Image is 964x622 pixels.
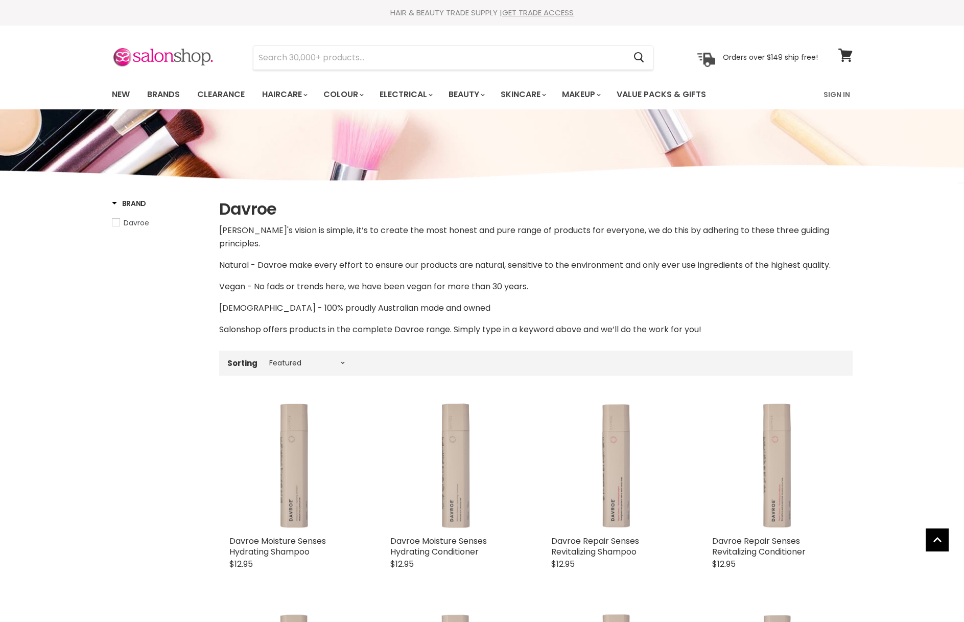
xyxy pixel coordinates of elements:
p: Vegan - No fads or trends here, we have been vegan for more than 30 years. [219,280,853,293]
a: Brands [139,84,187,105]
label: Sorting [227,359,257,367]
a: Haircare [254,84,314,105]
nav: Main [99,80,865,109]
ul: Main menu [104,80,766,109]
a: Davroe Repair Senses Revitalizing Conditioner [712,535,806,558]
a: Davroe Moisture Senses Hydrating Conditioner [390,535,487,558]
button: Search [626,46,653,70]
p: Natural­ - Davroe make every effort to ensure our products are natural, sensitive to the environm... [219,259,853,272]
a: Davroe Moisture Senses Hydrating Shampoo Davroe Moisture Senses Hydrating Shampoo [229,400,360,531]
a: Davroe Repair Senses Revitalizing Shampoo [551,535,639,558]
input: Search [253,46,626,70]
a: Beauty [441,84,491,105]
a: GET TRADE ACCESS [502,7,574,18]
span: $12.95 [390,558,414,570]
div: HAIR & BEAUTY TRADE SUPPLY | [99,8,865,18]
p: [PERSON_NAME]'s vision is simple, it’s to create the most honest and pure range of products for e... [219,224,853,250]
p: Salonshop offers products in the complete Davroe range. Simply type in a keyword above and we’ll ... [219,323,853,336]
img: Davroe Moisture Senses Hydrating Shampoo [229,400,360,531]
form: Product [253,45,653,70]
span: Davroe [124,218,149,228]
span: $12.95 [712,558,736,570]
h3: Brand [112,198,147,209]
span: $12.95 [551,558,575,570]
a: Davroe Repair Senses Revitalizing Shampoo Davroe Repair Senses Revitalizing Shampoo [551,400,681,531]
a: Value Packs & Gifts [609,84,714,105]
a: Clearance [190,84,252,105]
p: [DEMOGRAPHIC_DATA] - 100% proudly Australian made and owned [219,302,853,315]
a: Electrical [372,84,439,105]
span: $12.95 [229,558,253,570]
p: Orders over $149 ship free! [723,53,818,62]
img: Davroe Repair Senses Revitalizing Shampoo [551,400,681,531]
img: Davroe Moisture Senses Hydrating Conditioner [390,400,521,531]
a: Makeup [554,84,607,105]
a: Davroe Moisture Senses Hydrating Shampoo [229,535,326,558]
a: Colour [316,84,370,105]
a: Sign In [817,84,856,105]
a: Skincare [493,84,552,105]
img: Davroe Repair Senses Revitalizing Conditioner [712,400,842,531]
h1: Davroe [219,198,853,220]
a: New [104,84,137,105]
a: Davroe Moisture Senses Hydrating Conditioner Davroe Moisture Senses Hydrating Conditioner [390,400,521,531]
a: Davroe [112,217,206,228]
a: Davroe Repair Senses Revitalizing Conditioner Davroe Repair Senses Revitalizing Conditioner [712,400,842,531]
